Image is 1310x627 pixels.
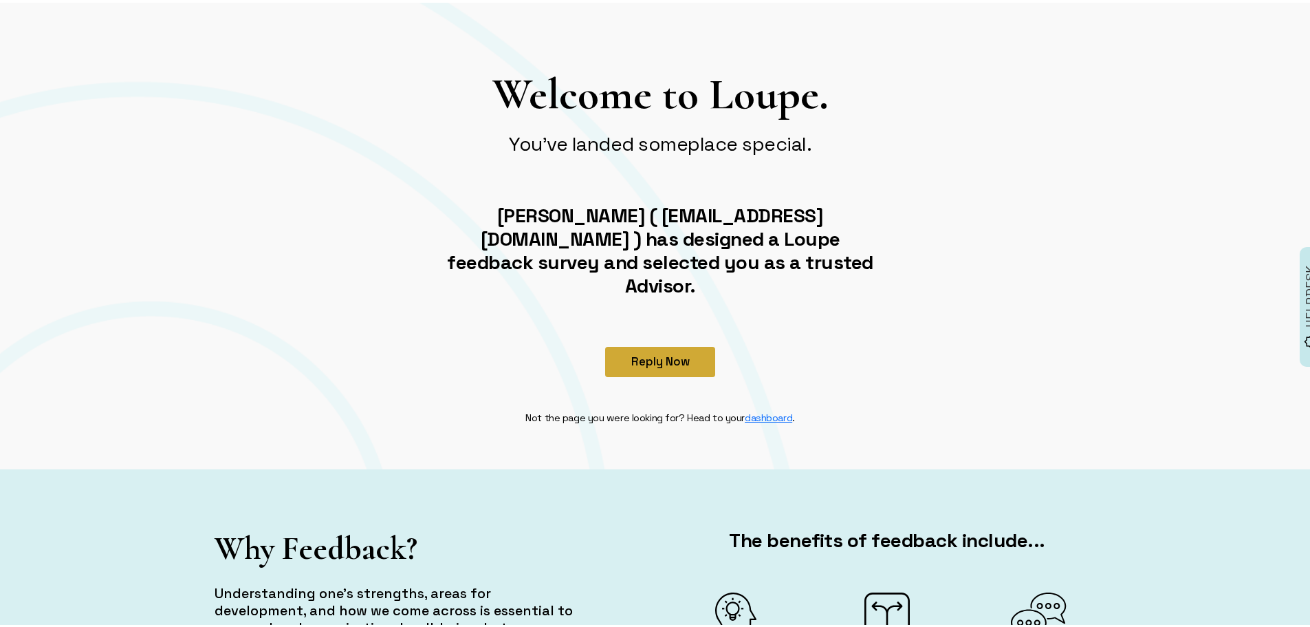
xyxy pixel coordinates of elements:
h2: You've landed someplace special. [441,129,879,153]
button: Reply Now [605,344,715,374]
h1: Welcome to Loupe. [441,65,879,118]
h2: [PERSON_NAME] ( [EMAIL_ADDRESS][DOMAIN_NAME] ) has designed a Loupe feedback survey and selected ... [441,201,879,295]
h1: Why Feedback? [215,526,576,566]
a: dashboard [745,409,792,421]
h2: The benefits of feedback include... [668,526,1106,549]
div: Not the page you were looking for? Head to your . [517,407,803,423]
